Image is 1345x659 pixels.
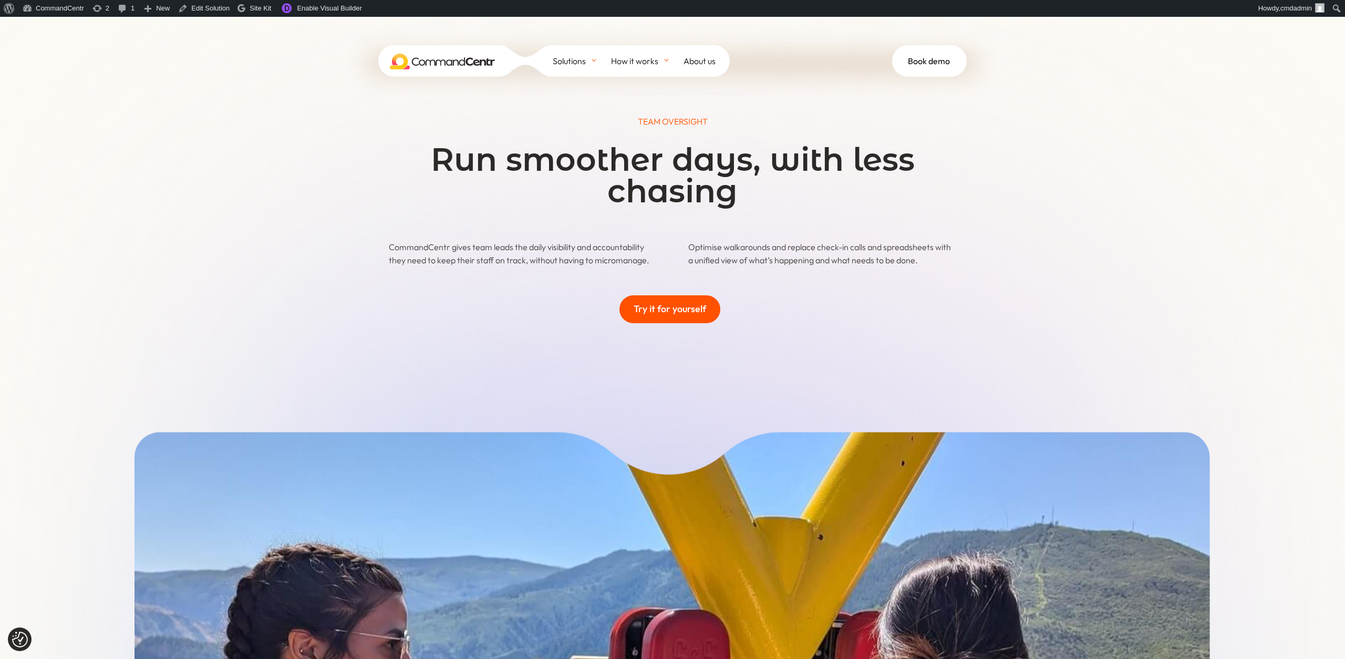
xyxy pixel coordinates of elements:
[431,140,915,210] span: Run smoother days, with less chasing
[12,632,28,647] button: Consent Preferences
[389,241,657,267] p: CommandCentr gives team leads the daily visibility and accountability they need to keep their sta...
[688,241,956,267] p: Optimise walkarounds and replace check-in calls and spreadsheets with a unified view of what’s ha...
[553,53,586,69] span: Solutions
[684,45,730,77] a: About us
[684,53,716,69] span: About us
[611,53,658,69] span: How it works
[553,45,611,77] a: Solutions
[908,53,950,69] span: Book demo
[611,45,684,77] a: How it works
[892,45,967,77] a: Book demo
[12,632,28,647] img: Revisit consent button
[619,295,720,323] a: Try it for yourself
[389,115,956,128] p: TEAM OVERSIGHT
[250,4,271,12] span: Site Kit
[1280,4,1312,12] span: cmdadmin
